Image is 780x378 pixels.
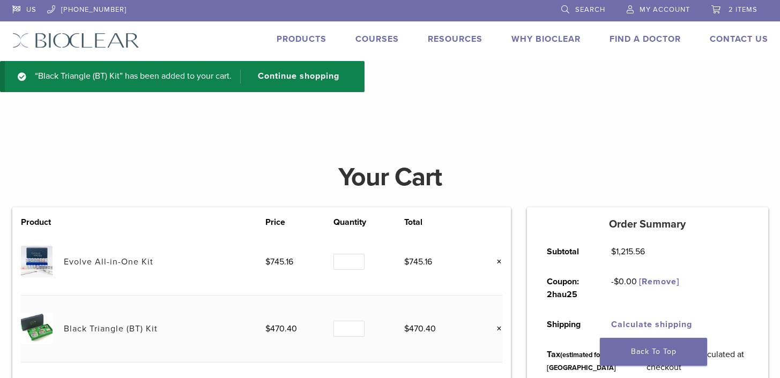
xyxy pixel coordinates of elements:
span: $ [611,246,616,257]
span: $ [614,276,619,287]
th: Quantity [333,216,404,229]
a: Calculate shipping [611,319,692,330]
a: Black Triangle (BT) Kit [64,323,158,334]
span: My Account [640,5,690,14]
bdi: 745.16 [265,256,293,267]
span: 2 items [729,5,757,14]
img: Evolve All-in-One Kit [21,246,53,277]
a: Why Bioclear [511,34,581,44]
h5: Order Summary [527,218,768,231]
a: Remove 2hau25 coupon [639,276,679,287]
bdi: 1,215.56 [611,246,645,257]
span: Search [575,5,605,14]
th: Shipping [535,309,599,339]
img: Black Triangle (BT) Kit [21,313,53,344]
a: Resources [428,34,482,44]
a: Remove this item [488,255,502,269]
a: Contact Us [710,34,768,44]
th: Subtotal [535,237,599,267]
a: Back To Top [600,338,707,366]
bdi: 470.40 [265,323,297,334]
span: 0.00 [614,276,637,287]
a: Courses [355,34,399,44]
span: $ [265,323,270,334]
bdi: 470.40 [404,323,436,334]
img: Bioclear [12,33,139,48]
td: - [599,267,692,309]
th: Price [265,216,333,229]
span: $ [265,256,270,267]
a: Remove this item [488,322,502,336]
th: Total [404,216,472,229]
h1: Your Cart [4,164,776,190]
a: Evolve All-in-One Kit [64,256,153,267]
span: $ [404,256,409,267]
bdi: 745.16 [404,256,432,267]
a: Continue shopping [240,70,347,84]
a: Products [277,34,326,44]
a: Find A Doctor [610,34,681,44]
th: Product [21,216,64,229]
span: $ [404,323,409,334]
th: Coupon: 2hau25 [535,267,599,309]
